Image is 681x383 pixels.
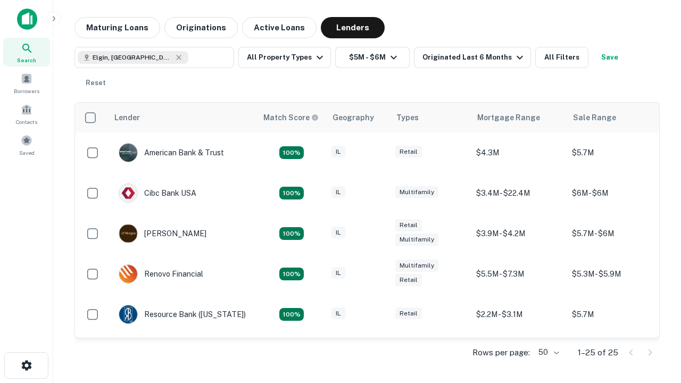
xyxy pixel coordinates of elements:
div: IL [331,186,345,198]
p: Rows per page: [472,346,530,359]
td: $5.5M - $7.3M [471,254,567,294]
div: Capitalize uses an advanced AI algorithm to match your search with the best lender. The match sco... [263,112,319,123]
a: Borrowers [3,69,50,97]
div: Retail [395,219,422,231]
button: Originated Last 6 Months [414,47,531,68]
img: picture [119,224,137,243]
div: American Bank & Trust [119,143,224,162]
th: Capitalize uses an advanced AI algorithm to match your search with the best lender. The match sco... [257,103,326,132]
div: Retail [395,274,422,286]
td: $6M - $6M [567,173,662,213]
th: Sale Range [567,103,662,132]
td: $5.7M [567,294,662,335]
span: Contacts [16,118,37,126]
th: Mortgage Range [471,103,567,132]
img: capitalize-icon.png [17,9,37,30]
span: Search [17,56,36,64]
img: picture [119,144,137,162]
td: $4M [471,335,567,375]
th: Lender [108,103,257,132]
div: Types [396,111,419,124]
div: Matching Properties: 4, hasApolloMatch: undefined [279,227,304,240]
div: Multifamily [395,234,438,246]
img: picture [119,265,137,283]
div: Matching Properties: 4, hasApolloMatch: undefined [279,308,304,321]
button: Originations [164,17,238,38]
div: Multifamily [395,186,438,198]
div: [PERSON_NAME] [119,224,206,243]
div: Matching Properties: 7, hasApolloMatch: undefined [279,146,304,159]
div: Resource Bank ([US_STATE]) [119,305,246,324]
iframe: Chat Widget [628,298,681,349]
td: $3.4M - $22.4M [471,173,567,213]
td: $5.3M - $5.9M [567,254,662,294]
img: picture [119,305,137,323]
span: Saved [19,148,35,157]
button: Active Loans [242,17,317,38]
a: Saved [3,130,50,159]
button: All Property Types [238,47,331,68]
p: 1–25 of 25 [578,346,618,359]
button: Lenders [321,17,385,38]
div: Originated Last 6 Months [422,51,526,64]
h6: Match Score [263,112,317,123]
a: Search [3,38,50,66]
div: Lender [114,111,140,124]
button: $5M - $6M [335,47,410,68]
div: Cibc Bank USA [119,184,196,203]
div: IL [331,307,345,320]
button: Maturing Loans [74,17,160,38]
td: $3.9M - $4.2M [471,213,567,254]
td: $2.2M - $3.1M [471,294,567,335]
td: $5.7M [567,132,662,173]
a: Contacts [3,99,50,128]
div: Geography [333,111,374,124]
div: IL [331,267,345,279]
td: $5.7M - $6M [567,213,662,254]
button: All Filters [535,47,588,68]
th: Types [390,103,471,132]
div: Matching Properties: 4, hasApolloMatch: undefined [279,187,304,199]
div: Multifamily [395,260,438,272]
div: Retail [395,307,422,320]
span: Borrowers [14,87,39,95]
div: 50 [534,345,561,360]
span: Elgin, [GEOGRAPHIC_DATA], [GEOGRAPHIC_DATA] [93,53,172,62]
img: picture [119,184,137,202]
div: Retail [395,146,422,158]
div: Renovo Financial [119,264,203,284]
div: Sale Range [573,111,616,124]
button: Save your search to get updates of matches that match your search criteria. [593,47,627,68]
div: Mortgage Range [477,111,540,124]
td: $4.3M [471,132,567,173]
div: IL [331,227,345,239]
div: Matching Properties: 4, hasApolloMatch: undefined [279,268,304,280]
td: $5.6M [567,335,662,375]
button: Reset [79,72,113,94]
th: Geography [326,103,390,132]
div: IL [331,146,345,158]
